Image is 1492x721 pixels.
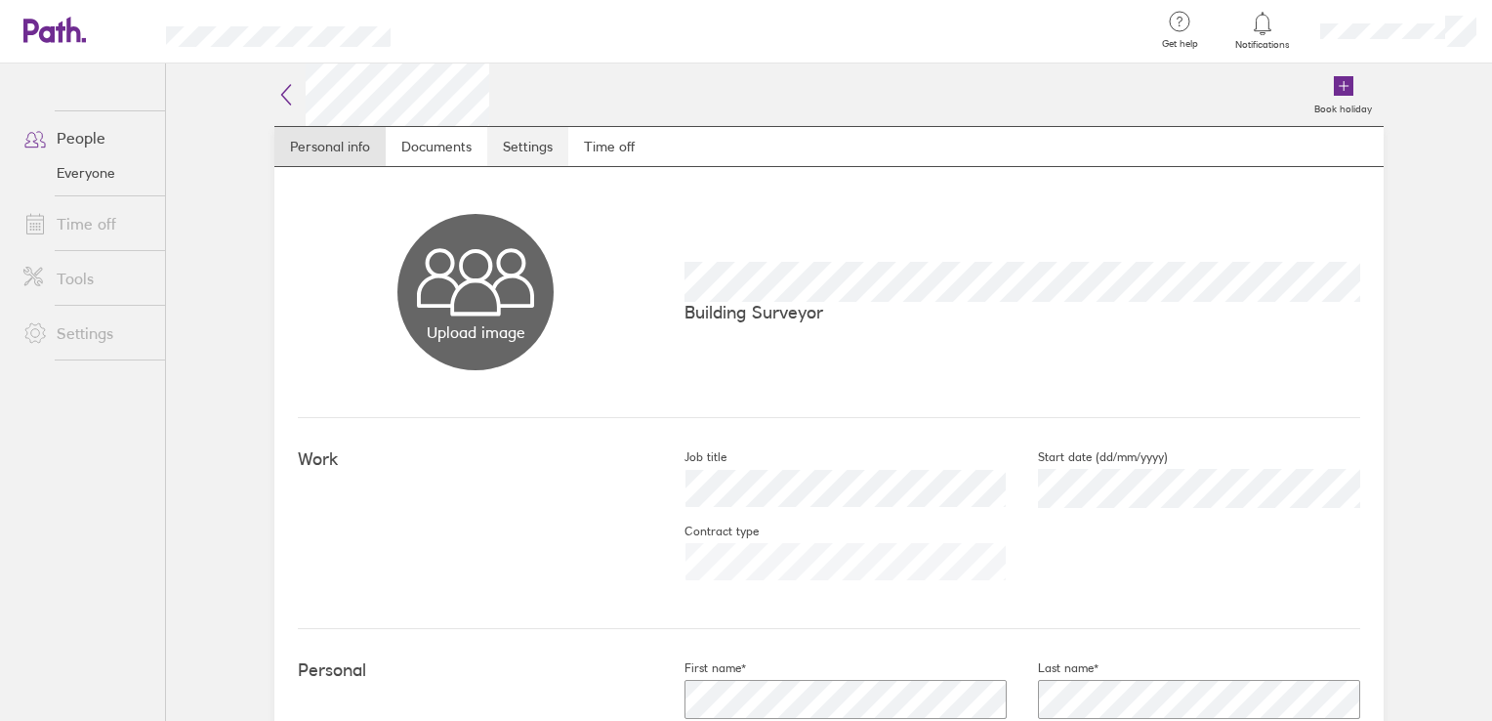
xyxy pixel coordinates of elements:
a: Everyone [8,157,165,189]
label: First name* [653,660,746,676]
a: People [8,118,165,157]
h4: Work [298,449,653,470]
a: Tools [8,259,165,298]
label: Job title [653,449,726,465]
label: Start date (dd/mm/yyyy) [1007,449,1168,465]
label: Contract type [653,524,759,539]
span: Get help [1148,38,1212,50]
p: Building Surveyor [684,302,1360,322]
a: Time off [8,204,165,243]
a: Time off [568,127,650,166]
a: Documents [386,127,487,166]
span: Notifications [1231,39,1295,51]
a: Settings [487,127,568,166]
a: Book holiday [1303,64,1384,126]
a: Settings [8,314,165,353]
label: Book holiday [1303,98,1384,115]
label: Last name* [1007,660,1098,676]
a: Personal info [274,127,386,166]
h4: Personal [298,660,653,681]
a: Notifications [1231,10,1295,51]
